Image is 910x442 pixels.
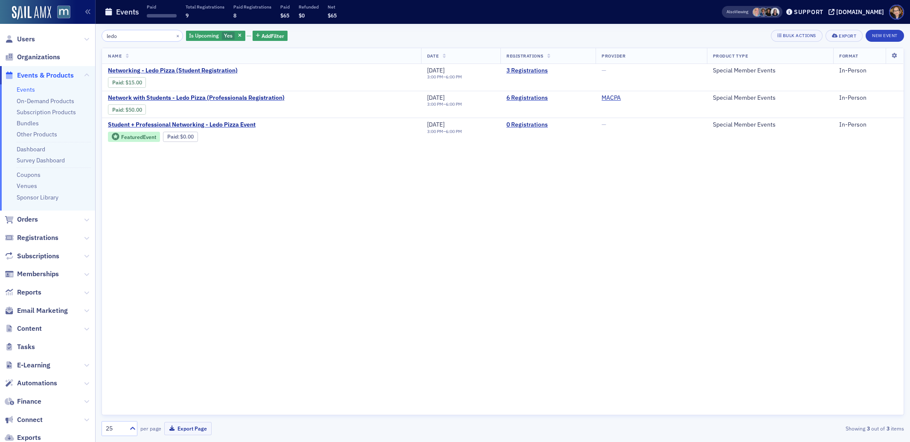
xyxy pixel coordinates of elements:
a: View Homepage [51,6,70,20]
span: Viewing [727,9,748,15]
a: On-Demand Products [17,97,74,105]
div: Special Member Events [713,67,827,75]
span: Registrations [506,53,544,59]
h1: Events [116,7,139,17]
a: Content [5,324,42,333]
span: Automations [17,378,57,388]
a: E-Learning [5,361,50,370]
span: Add Filter [262,32,284,40]
div: Also [727,9,735,14]
span: Tasks [17,342,35,352]
time: 6:00 PM [446,74,462,80]
a: Network with Students - Ledo Pizza (Professionals Registration) [108,94,285,102]
p: Refunded [299,4,319,10]
span: Events & Products [17,71,74,80]
span: Orders [17,215,38,224]
div: Paid: 0 - $0 [163,132,198,142]
label: per page [140,425,161,432]
a: Reports [5,288,41,297]
span: Connect [17,415,43,425]
a: 6 Registrations [506,94,590,102]
div: Special Member Events [713,121,827,129]
div: Featured Event [108,132,160,142]
a: Paid [112,107,123,113]
div: In-Person [839,67,898,75]
img: SailAMX [12,6,51,20]
span: [DATE] [427,66,445,74]
span: Product Type [713,53,748,59]
span: Organizations [17,52,60,62]
div: 25 [106,424,125,433]
span: $0 [299,12,305,19]
span: $65 [280,12,289,19]
a: Survey Dashboard [17,156,65,164]
a: Connect [5,415,43,425]
div: Featured Event [121,135,156,139]
a: Orders [5,215,38,224]
button: New Event [866,30,904,42]
button: Export [826,30,863,42]
a: Finance [5,397,41,406]
div: – [427,101,462,107]
a: Users [5,35,35,44]
p: Net [328,4,337,10]
span: Content [17,324,42,333]
div: – [427,129,462,134]
a: Events [17,86,35,93]
button: Export Page [164,422,212,435]
input: Search… [102,30,183,42]
a: Registrations [5,233,58,243]
div: Export [839,34,856,38]
span: : [167,133,180,140]
p: Paid [280,4,290,10]
span: : [112,107,125,113]
a: New Event [866,31,904,39]
a: Organizations [5,52,60,62]
div: Paid: 5 - $5000 [108,104,146,115]
a: Dashboard [17,145,45,153]
div: Showing out of items [643,425,904,432]
span: — [602,66,606,74]
a: Tasks [5,342,35,352]
p: Paid Registrations [233,4,271,10]
div: In-Person [839,94,898,102]
a: Paid [167,133,178,140]
p: Total Registrations [186,4,224,10]
a: Venues [17,182,37,190]
span: — [602,121,606,128]
span: Subscriptions [17,251,59,261]
span: Registrations [17,233,58,243]
div: – [427,74,462,80]
a: 0 Registrations [506,121,590,129]
span: $0.00 [180,133,194,140]
a: Email Marketing [5,306,68,315]
div: Yes [186,31,245,41]
span: Finance [17,397,41,406]
a: Other Products [17,130,57,138]
button: Bulk Actions [771,30,823,42]
span: Profile [889,5,904,20]
div: [DOMAIN_NAME] [836,8,884,16]
span: Is Upcoming [189,32,219,39]
a: Events & Products [5,71,74,80]
span: $50.00 [125,107,142,113]
time: 3:00 PM [427,101,443,107]
a: Automations [5,378,57,388]
strong: 3 [865,425,871,432]
a: Networking - Ledo Pizza (Student Registration) [108,67,251,75]
span: Name [108,53,122,59]
a: Memberships [5,269,59,279]
button: × [174,32,182,39]
span: E-Learning [17,361,50,370]
span: Dee Sullivan [753,8,762,17]
span: $65 [328,12,337,19]
span: ‌ [147,14,177,17]
span: Date [427,53,439,59]
button: [DOMAIN_NAME] [829,9,887,15]
strong: 3 [885,425,891,432]
div: Bulk Actions [783,33,816,38]
time: 3:00 PM [427,74,443,80]
div: In-Person [839,121,898,129]
a: Coupons [17,171,41,179]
